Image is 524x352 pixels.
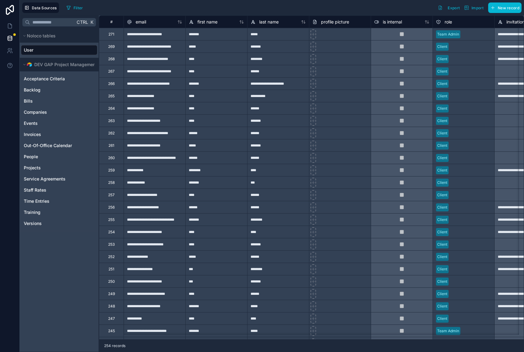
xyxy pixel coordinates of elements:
[108,329,115,333] div: 245
[104,19,119,24] div: #
[108,230,115,235] div: 254
[108,267,114,272] div: 251
[437,205,447,210] div: Client
[108,69,115,74] div: 267
[437,143,447,148] div: Client
[108,106,115,111] div: 264
[437,130,447,136] div: Client
[437,229,447,235] div: Client
[437,242,447,247] div: Client
[437,303,447,309] div: Client
[498,6,519,10] span: New record
[437,180,447,185] div: Client
[108,118,115,123] div: 263
[108,44,115,49] div: 269
[108,279,115,284] div: 250
[74,6,83,10] span: Filter
[437,32,459,37] div: Team Admin
[104,343,125,348] span: 254 records
[488,2,522,13] button: New record
[437,266,447,272] div: Client
[437,168,447,173] div: Client
[108,94,115,99] div: 265
[197,19,218,25] span: first name
[437,106,447,111] div: Client
[108,32,114,37] div: 271
[321,19,349,25] span: profile picture
[136,19,146,25] span: email
[108,180,115,185] div: 258
[108,205,115,210] div: 256
[437,81,447,87] div: Client
[437,291,447,297] div: Client
[108,155,115,160] div: 260
[437,44,447,49] div: Client
[108,168,115,173] div: 259
[445,19,452,25] span: role
[108,291,115,296] div: 249
[108,193,115,197] div: 257
[437,93,447,99] div: Client
[383,19,402,25] span: is internal
[437,118,447,124] div: Client
[437,316,447,321] div: Client
[108,254,115,259] div: 252
[437,56,447,62] div: Client
[108,131,115,136] div: 262
[448,6,460,10] span: Export
[471,6,484,10] span: Import
[108,81,115,86] div: 266
[437,279,447,284] div: Client
[259,19,279,25] span: last name
[108,217,115,222] div: 255
[22,2,59,13] button: Data Sources
[486,2,522,13] a: New record
[437,192,447,198] div: Client
[437,217,447,223] div: Client
[462,2,486,13] button: Import
[76,18,89,26] span: Ctrl
[64,3,85,12] button: Filter
[108,57,115,61] div: 268
[108,242,115,247] div: 253
[437,254,447,260] div: Client
[436,2,462,13] button: Export
[437,328,459,334] div: Team Admin
[437,69,447,74] div: Client
[437,155,447,161] div: Client
[108,143,114,148] div: 261
[108,316,115,321] div: 247
[32,6,57,10] span: Data Sources
[108,304,115,309] div: 248
[90,20,94,24] span: K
